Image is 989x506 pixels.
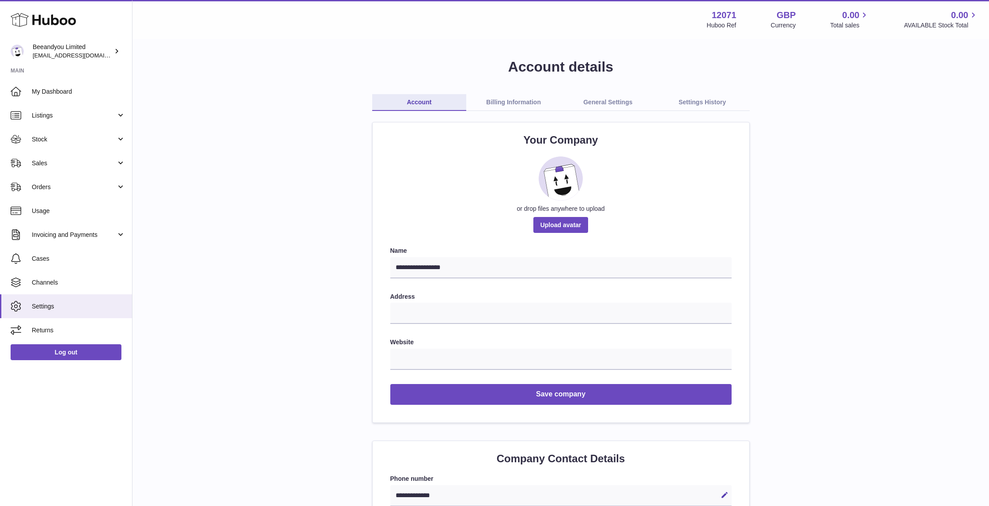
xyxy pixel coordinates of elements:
span: 0.00 [951,9,968,21]
button: Save company [390,384,732,405]
span: Cases [32,255,125,263]
span: Stock [32,135,116,144]
label: Address [390,293,732,301]
span: 0.00 [842,9,860,21]
div: Huboo Ref [707,21,736,30]
label: Name [390,247,732,255]
a: Log out [11,344,121,360]
span: Total sales [830,21,869,30]
h1: Account details [147,57,975,76]
div: Beeandyou Limited [33,43,112,60]
span: Invoicing and Payments [32,231,116,239]
a: Account [372,94,467,111]
img: placeholder_image.svg [539,156,583,201]
a: 0.00 AVAILABLE Stock Total [904,9,978,30]
strong: 12071 [712,9,736,21]
span: Usage [32,207,125,215]
label: Website [390,338,732,346]
span: [EMAIL_ADDRESS][DOMAIN_NAME] [33,52,130,59]
label: Phone number [390,475,732,483]
span: Listings [32,111,116,120]
strong: GBP [777,9,796,21]
span: My Dashboard [32,88,125,96]
span: Upload avatar [533,217,589,233]
span: Sales [32,159,116,167]
h2: Your Company [390,133,732,147]
a: General Settings [561,94,655,111]
span: Settings [32,302,125,311]
span: Orders [32,183,116,191]
span: AVAILABLE Stock Total [904,21,978,30]
div: or drop files anywhere to upload [390,205,732,213]
a: 0.00 Total sales [830,9,869,30]
a: Billing Information [466,94,561,111]
a: Settings History [655,94,750,111]
img: orkun.koc@sbs-turkey.com [11,45,24,58]
div: Currency [771,21,796,30]
span: Returns [32,326,125,335]
h2: Company Contact Details [390,452,732,466]
span: Channels [32,278,125,287]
